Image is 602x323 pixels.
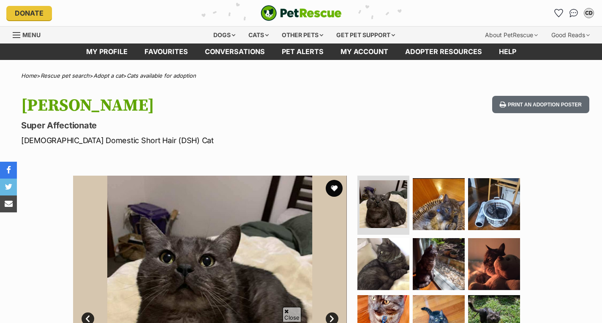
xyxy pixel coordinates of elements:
[207,27,241,43] div: Dogs
[360,180,407,228] img: Photo of Milo
[136,43,196,60] a: Favourites
[330,27,401,43] div: Get pet support
[78,43,136,60] a: My profile
[413,178,465,230] img: Photo of Milo
[545,27,596,43] div: Good Reads
[242,27,275,43] div: Cats
[6,6,52,20] a: Donate
[479,27,544,43] div: About PetRescue
[413,238,465,290] img: Photo of Milo
[22,31,41,38] span: Menu
[127,72,196,79] a: Cats available for adoption
[261,5,342,21] a: PetRescue
[13,27,46,42] a: Menu
[196,43,273,60] a: conversations
[273,43,332,60] a: Pet alerts
[569,9,578,17] img: chat-41dd97257d64d25036548639549fe6c8038ab92f7586957e7f3b1b290dea8141.svg
[283,307,301,322] span: Close
[582,6,596,20] button: My account
[21,72,37,79] a: Home
[261,5,342,21] img: logo-cat-932fe2b9b8326f06289b0f2fb663e598f794de774fb13d1741a6617ecf9a85b4.svg
[552,6,596,20] ul: Account quick links
[490,43,525,60] a: Help
[567,6,580,20] a: Conversations
[326,180,343,197] button: favourite
[552,6,565,20] a: Favourites
[397,43,490,60] a: Adopter resources
[468,178,520,230] img: Photo of Milo
[332,43,397,60] a: My account
[585,9,593,17] div: CD
[492,96,589,113] button: Print an adoption poster
[93,72,123,79] a: Adopt a cat
[468,238,520,290] img: Photo of Milo
[41,72,90,79] a: Rescue pet search
[21,119,367,131] p: Super Affectionate
[21,135,367,146] p: [DEMOGRAPHIC_DATA] Domestic Short Hair (DSH) Cat
[21,96,367,115] h1: [PERSON_NAME]
[357,238,409,290] img: Photo of Milo
[276,27,329,43] div: Other pets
